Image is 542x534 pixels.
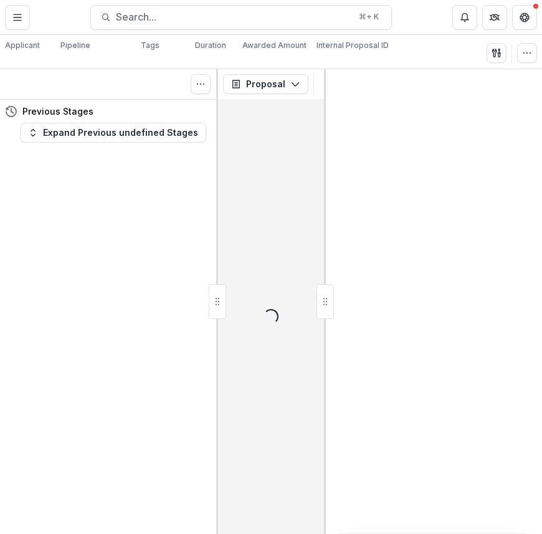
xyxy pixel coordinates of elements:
span: Search... [116,11,351,23]
h4: Previous Stages [22,105,93,118]
button: Toggle View Cancelled Tasks [191,74,211,94]
p: Applicant [5,40,40,51]
button: Get Help [512,5,537,30]
button: Search... [90,5,392,30]
button: Expand Previous undefined Stages [20,123,206,143]
p: Internal Proposal ID [316,40,389,51]
button: Notifications [452,5,477,30]
p: Pipeline [60,40,90,51]
button: Toggle Menu [5,5,30,30]
button: Partners [482,5,507,30]
p: Tags [141,40,159,51]
button: Proposal [223,74,308,94]
p: Duration [195,40,226,51]
p: Awarded Amount [242,40,307,51]
div: ⌘ + K [356,10,381,24]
